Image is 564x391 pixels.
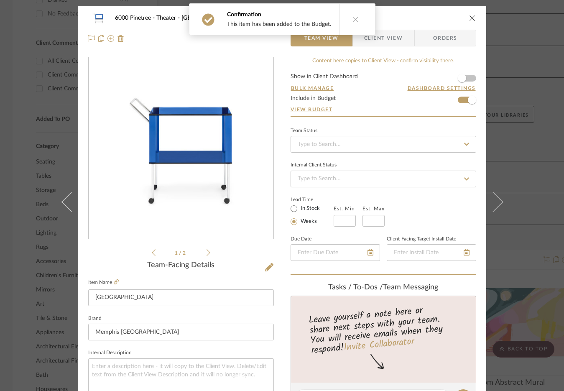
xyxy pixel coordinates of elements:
button: Dashboard Settings [407,84,476,92]
button: close [469,14,476,22]
mat-radio-group: Select item type [291,203,334,227]
label: Weeks [299,218,317,225]
a: View Budget [291,106,476,113]
div: Team-Facing Details [88,261,274,270]
label: Client-Facing Target Install Date [387,237,456,241]
div: Confirmation [227,10,331,19]
span: Tasks / To-Dos / [328,284,383,291]
span: 1 [175,250,179,256]
span: 6000 Pinetree [115,15,156,21]
input: Type to Search… [291,171,476,187]
div: This item has been added to the Budget. [227,20,331,28]
img: 084668bf-0f19-4a8a-853b-097729a720e4_48x40.jpg [88,10,108,26]
input: Enter Item Name [88,289,274,306]
label: Lead Time [291,196,334,203]
a: Invite Collaborator [343,335,414,355]
input: Enter Brand [88,324,274,340]
label: Brand [88,317,102,321]
label: Est. Min [334,206,355,212]
div: team Messaging [291,283,476,292]
input: Type to Search… [291,136,476,153]
span: / [179,250,183,256]
div: 0 [89,58,273,239]
label: Due Date [291,237,311,241]
span: 2 [183,250,187,256]
label: Item Name [88,279,119,286]
label: Internal Description [88,351,132,355]
label: Est. Max [362,206,385,212]
img: Remove from project [117,35,124,42]
div: Content here copies to Client View - confirm visibility there. [291,57,476,65]
div: Internal Client Status [291,163,337,167]
span: Client View [364,30,403,46]
img: 084668bf-0f19-4a8a-853b-097729a720e4_436x436.jpg [90,58,272,239]
span: Theater [156,15,181,21]
span: Orders [424,30,467,46]
div: Team Status [291,129,317,133]
input: Enter Due Date [291,244,380,261]
button: Bulk Manage [291,84,334,92]
label: In Stock [299,205,320,212]
input: Enter Install Date [387,244,476,261]
div: Leave yourself a note here or share next steps with your team. You will receive emails when they ... [289,302,477,358]
span: [GEOGRAPHIC_DATA] [181,15,242,21]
